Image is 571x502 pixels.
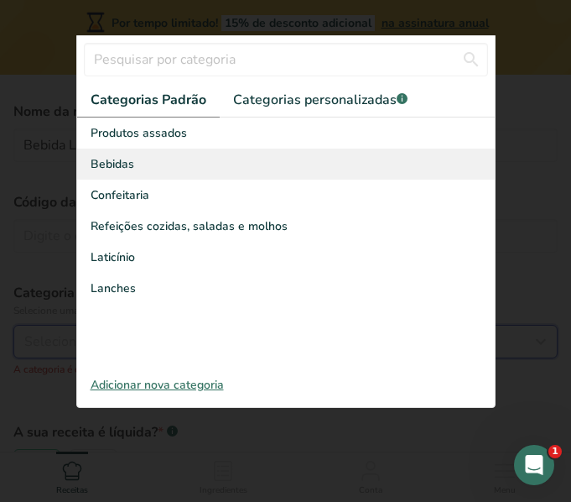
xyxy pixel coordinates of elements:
font: Bebidas [91,156,134,172]
font: Adicionar nova categoria [91,377,224,393]
iframe: Chat ao vivo do Intercom [514,445,554,485]
font: Lanches [91,280,136,296]
font: Laticínio [91,249,135,265]
font: Categorias personalizadas [233,91,397,109]
font: Produtos assados [91,125,187,141]
font: Confeitaria [91,187,149,203]
input: Pesquisar por categoria [84,43,488,76]
font: Categorias Padrão [91,91,206,109]
font: Refeições cozidas, saladas e molhos [91,218,288,234]
font: 1 [552,446,558,457]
